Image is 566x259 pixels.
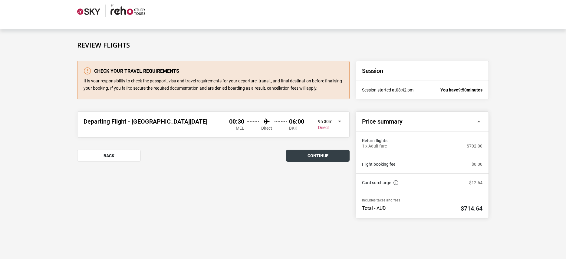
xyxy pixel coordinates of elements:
button: back [77,150,141,162]
p: Includes taxes and fees [362,198,482,202]
p: $702.00 [467,144,482,149]
h2: $714.64 [461,205,482,212]
p: It is your responsibility to check the passport, visa and travel requirements for your departure,... [84,78,343,92]
p: Session started at [362,87,413,93]
p: 00:30 [229,118,244,125]
button: continue [286,150,350,162]
span: BKK [289,125,304,131]
span: 08:42 pm [396,88,413,92]
h2: Price summary [362,118,403,125]
a: Flight booking fee [362,161,395,167]
p: Total - AUD [362,205,386,211]
span: 9:50 [458,88,467,92]
p: $0.00 [472,162,482,167]
h2: Session [362,67,482,75]
span: Direct [318,125,329,130]
h3: Check your travel requirements [84,67,343,75]
p: 06:00 [289,118,304,125]
p: $12.64 [469,180,482,185]
h2: Departing Flight - [GEOGRAPHIC_DATA][DATE] [84,118,207,125]
p: You have minutes [440,87,482,93]
span: Return flights [362,138,482,144]
button: Departing Flight - [GEOGRAPHIC_DATA][DATE] 00:30 MEL Direct 06:00 BKK 9h 30m Direct [77,112,349,137]
button: Price summary [356,112,489,131]
p: 9h 30m [318,119,332,124]
h1: Review Flights [77,41,489,49]
span: Direct [261,125,272,131]
span: MEL [229,125,244,131]
p: 1 x Adult fare [362,144,387,149]
a: Card surcharge [362,180,398,186]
